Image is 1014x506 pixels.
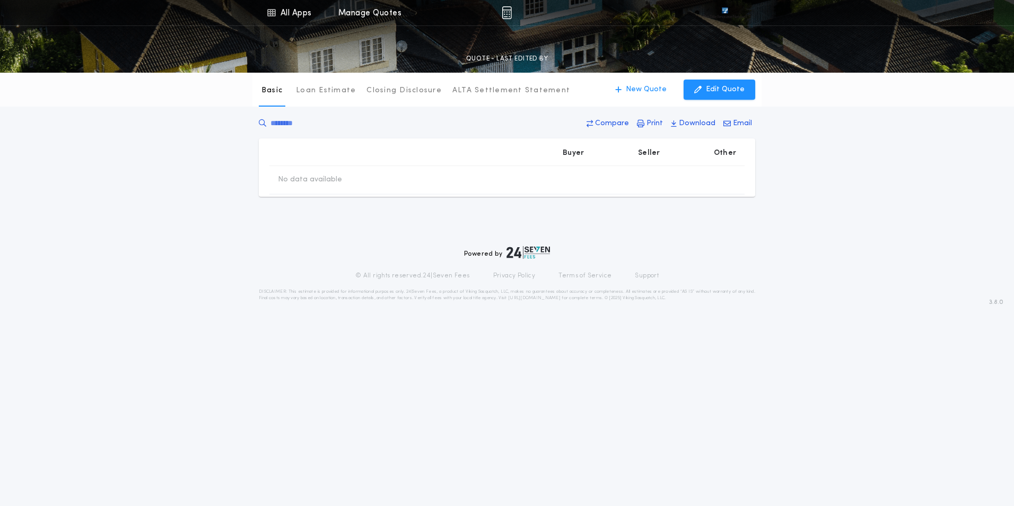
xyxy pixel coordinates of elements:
[355,272,470,280] p: © All rights reserved. 24|Seven Fees
[679,118,715,129] p: Download
[563,148,584,159] p: Buyer
[989,298,1003,307] span: 3.8.0
[605,80,677,100] button: New Quote
[646,118,663,129] p: Print
[558,272,611,280] a: Terms of Service
[595,118,629,129] p: Compare
[706,84,745,95] p: Edit Quote
[634,114,666,133] button: Print
[733,118,752,129] p: Email
[684,80,755,100] button: Edit Quote
[720,114,755,133] button: Email
[261,85,283,96] p: Basic
[296,85,356,96] p: Loan Estimate
[502,6,512,19] img: img
[466,54,548,64] p: QUOTE - LAST EDITED BY
[269,166,351,194] td: No data available
[583,114,632,133] button: Compare
[638,148,660,159] p: Seller
[635,272,659,280] a: Support
[626,84,667,95] p: New Quote
[366,85,442,96] p: Closing Disclosure
[714,148,736,159] p: Other
[452,85,570,96] p: ALTA Settlement Statement
[259,289,755,301] p: DISCLAIMER: This estimate is provided for informational purposes only. 24|Seven Fees, a product o...
[703,7,747,18] img: vs-icon
[508,296,561,300] a: [URL][DOMAIN_NAME]
[493,272,536,280] a: Privacy Policy
[668,114,719,133] button: Download
[464,246,550,259] div: Powered by
[506,246,550,259] img: logo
